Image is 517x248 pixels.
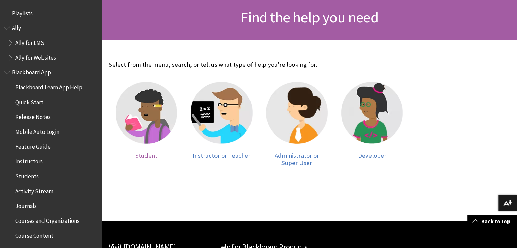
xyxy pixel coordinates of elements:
[193,152,251,159] span: Instructor or Teacher
[4,7,98,19] nav: Book outline for Playlists
[15,230,53,239] span: Course Content
[109,60,410,69] p: Select from the menu, search, or tell us what type of help you're looking for.
[275,152,319,167] span: Administrator or Super User
[15,111,51,121] span: Release Notes
[15,185,53,195] span: Activity Stream
[191,82,252,143] img: Instructor
[15,215,80,224] span: Courses and Organizations
[358,152,386,159] span: Developer
[116,82,177,143] img: Student
[15,52,56,61] span: Ally for Websites
[15,156,43,165] span: Instructors
[4,22,98,64] nav: Book outline for Anthology Ally Help
[15,37,44,46] span: Ally for LMS
[15,200,37,210] span: Journals
[266,82,328,166] a: Administrator Administrator or Super User
[15,82,82,91] span: Blackboard Learn App Help
[191,82,252,166] a: Instructor Instructor or Teacher
[15,171,39,180] span: Students
[266,82,328,143] img: Administrator
[135,152,157,159] span: Student
[15,141,51,150] span: Feature Guide
[12,67,51,76] span: Blackboard App
[12,22,21,32] span: Ally
[341,82,403,166] a: Developer
[15,96,44,106] span: Quick Start
[12,7,33,17] span: Playlists
[116,82,177,166] a: Student Student
[15,126,59,135] span: Mobile Auto Login
[241,8,378,26] span: Find the help you need
[467,215,517,228] a: Back to top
